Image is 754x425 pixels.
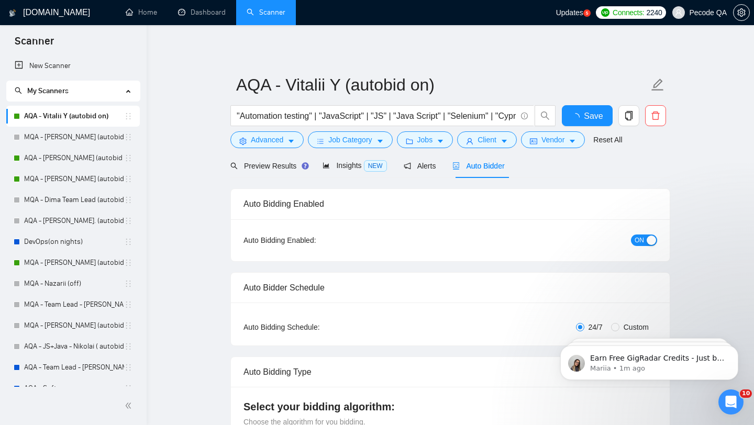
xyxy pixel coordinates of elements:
button: copy [618,105,639,126]
button: userClientcaret-down [457,131,517,148]
button: folderJobscaret-down [397,131,453,148]
span: search [15,87,22,94]
span: caret-down [501,137,508,145]
span: holder [124,384,132,393]
li: AQA - JS+Java - Nikolai ( autobid off) [6,336,140,357]
span: holder [124,112,132,120]
text: 5 [585,11,588,16]
li: MQA - Alexander D. (autobid Off) [6,252,140,273]
span: holder [124,196,132,204]
li: AQA - Vitalii Y (autobid on) [6,106,140,127]
li: MQA - Nazarii (off) [6,273,140,294]
span: user [466,137,473,145]
a: AQA - Vitalii Y (autobid on) [24,106,124,127]
li: New Scanner [6,55,140,76]
span: Custom [619,321,653,333]
a: MQA - [PERSON_NAME] (autobid off) [24,315,124,336]
a: searchScanner [247,8,285,17]
div: Auto Bidder Schedule [243,273,657,303]
span: caret-down [569,137,576,145]
span: holder [124,259,132,267]
a: MQA - [PERSON_NAME] (autobid Off) [24,252,124,273]
span: 2240 [646,7,662,18]
li: MQA - Dima Team Lead (autobid on) [6,189,140,210]
li: AQA - Soft [6,378,140,399]
span: NEW [364,160,387,172]
span: search [230,162,238,170]
a: New Scanner [15,55,131,76]
li: MQA - Olha S. (autobid off ) [6,127,140,148]
span: Job Category [328,134,372,146]
a: MQA - Team Lead - [PERSON_NAME] (autobid night off) (28.03) [24,294,124,315]
span: caret-down [287,137,295,145]
iframe: Intercom live chat [718,389,744,415]
button: setting [733,4,750,21]
li: AQA - Team Lead - Polina (off) [6,357,140,378]
span: Preview Results [230,162,306,170]
a: MQA - [PERSON_NAME] (autobid off ) [24,127,124,148]
span: Jobs [417,134,433,146]
span: Save [584,109,603,122]
a: Reset All [593,134,622,146]
li: AQA - JS - Yaroslav. (autobid off day) [6,210,140,231]
a: homeHome [126,8,157,17]
span: Insights [323,161,386,170]
span: folder [406,137,413,145]
li: MQA - Team Lead - Ilona (autobid night off) (28.03) [6,294,140,315]
span: double-left [125,400,135,411]
a: MQA - [PERSON_NAME] (autobid on) [24,169,124,189]
span: area-chart [323,162,330,169]
span: search [535,111,555,120]
div: Auto Bidding Type [243,357,657,387]
span: ON [635,234,644,246]
button: barsJob Categorycaret-down [308,131,392,148]
span: idcard [530,137,537,145]
span: Auto Bidder [452,162,504,170]
span: Vendor [541,134,564,146]
span: holder [124,175,132,183]
span: setting [734,8,749,17]
li: DevOps(on nights) [6,231,140,252]
span: holder [124,217,132,225]
img: upwork-logo.png [601,8,609,17]
a: AQA - Soft [24,378,124,399]
a: MQA - Dima Team Lead (autobid on) [24,189,124,210]
span: Scanner [6,33,62,55]
a: AQA - JS+Java - Nikolai ( autobid off) [24,336,124,357]
input: Search Freelance Jobs... [237,109,516,122]
span: notification [404,162,411,170]
span: holder [124,342,132,351]
a: AQA - [PERSON_NAME] (autobid on) [24,148,124,169]
span: holder [124,363,132,372]
h4: Select your bidding algorithm: [243,399,657,414]
button: Save [562,105,613,126]
span: caret-down [376,137,384,145]
span: edit [651,78,664,92]
a: DevOps(on nights) [24,231,124,252]
span: user [675,9,682,16]
span: info-circle [521,113,528,119]
span: delete [646,111,666,120]
span: 24/7 [584,321,607,333]
a: AQA - [PERSON_NAME]. (autobid off day) [24,210,124,231]
input: Scanner name... [236,72,649,98]
li: MQA - Orest K. (autobid off) [6,315,140,336]
div: Tooltip anchor [301,161,310,171]
div: Auto Bidding Enabled: [243,234,381,246]
div: Auto Bidding Enabled [243,189,657,219]
span: holder [124,133,132,141]
span: caret-down [437,137,444,145]
a: AQA - Team Lead - [PERSON_NAME] (off) [24,357,124,378]
a: dashboardDashboard [178,8,226,17]
div: Auto Bidding Schedule: [243,321,381,333]
a: MQA - Nazarii (off) [24,273,124,294]
button: idcardVendorcaret-down [521,131,585,148]
span: holder [124,238,132,246]
span: holder [124,321,132,330]
button: delete [645,105,666,126]
button: settingAdvancedcaret-down [230,131,304,148]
